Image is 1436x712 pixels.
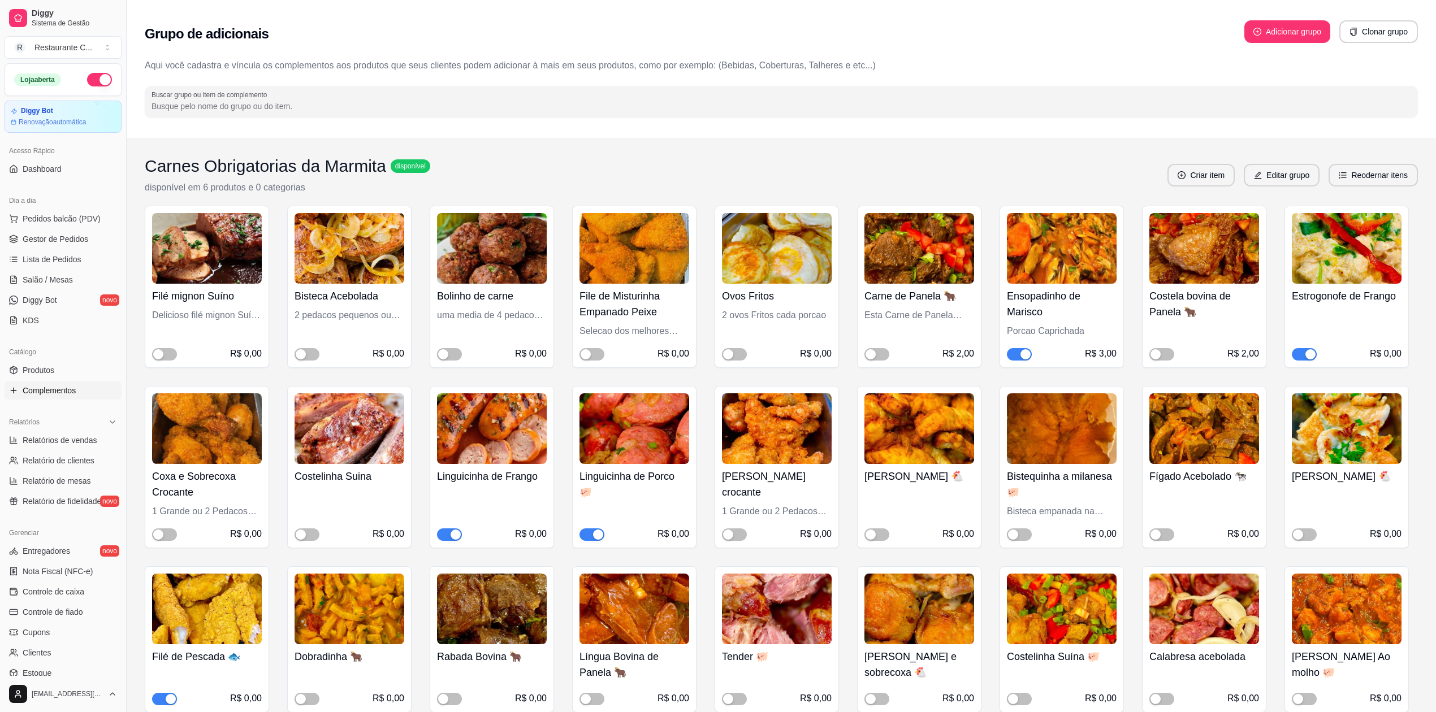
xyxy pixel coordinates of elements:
div: 2 ovos Fritos cada porcao [722,309,832,322]
div: Dia a dia [5,192,122,210]
img: product-image [864,574,974,644]
span: Produtos [23,364,54,376]
img: product-image [1007,213,1117,284]
span: Cupons [23,627,50,638]
h2: Grupo de adicionais [145,25,269,43]
img: product-image [1149,574,1259,644]
span: Relatório de mesas [23,475,91,487]
div: R$ 0,00 [230,347,262,361]
a: Dashboard [5,160,122,178]
span: Entregadores [23,545,70,557]
h3: Carnes Obrigatorias da Marmita [145,156,386,176]
img: product-image [722,393,832,464]
article: Diggy Bot [21,107,53,115]
div: R$ 0,00 [1370,692,1402,705]
span: Complementos [23,385,76,396]
h4: [PERSON_NAME] e sobrecoxa 🐔 [864,649,974,680]
span: KDS [23,315,39,326]
img: product-image [579,213,689,284]
a: Estoque [5,664,122,682]
div: 1 Grande ou 2 Pedacos pequenos empanado [152,505,262,518]
a: Salão / Mesas [5,271,122,289]
span: copy [1350,28,1357,36]
h4: Ovos Fritos [722,288,832,304]
a: Clientes [5,644,122,662]
a: Diggy BotRenovaçãoautomática [5,101,122,133]
span: Salão / Mesas [23,274,73,285]
div: Gerenciar [5,524,122,542]
div: R$ 0,00 [1227,692,1259,705]
h4: Costelinha Suina [295,468,404,484]
h4: Coxa e Sobrecoxa Crocante [152,468,262,500]
div: R$ 0,00 [515,527,547,541]
img: product-image [437,393,547,464]
h4: [PERSON_NAME] crocante [722,468,832,500]
button: plus-circleCriar item [1167,164,1235,186]
span: Nota Fiscal (NFC-e) [23,566,93,577]
div: R$ 0,00 [230,527,262,541]
a: Relatório de clientes [5,451,122,470]
img: product-image [295,574,404,644]
img: product-image [152,393,262,464]
div: R$ 0,00 [1370,527,1402,541]
img: product-image [152,213,262,284]
h4: Filé mignon Suíno [152,288,262,304]
h4: Estrogonofe de Frango [1292,288,1402,304]
button: copyClonar grupo [1339,20,1418,43]
span: plus-circle [1253,28,1261,36]
h4: Língua Bovina de Panela 🐂 [579,649,689,680]
div: R$ 0,00 [942,692,974,705]
h4: Bisteca Acebolada [295,288,404,304]
h4: Dobradinha 🐂 [295,649,404,665]
h4: Fígado Acebolado 🐄 [1149,468,1259,484]
div: R$ 0,00 [800,347,832,361]
div: Selecao dos melhores peixes Empanado sem espinha melhor que o file de pescada [579,324,689,338]
img: product-image [579,393,689,464]
img: product-image [1292,393,1402,464]
h4: Filé de Pescada 🐟 [152,649,262,665]
span: Sistema de Gestão [32,19,117,28]
span: plus-circle [1178,171,1186,179]
div: R$ 0,00 [1085,692,1117,705]
img: product-image [1149,393,1259,464]
a: Controle de caixa [5,583,122,601]
img: product-image [295,213,404,284]
a: Diggy Botnovo [5,291,122,309]
div: R$ 0,00 [515,347,547,361]
button: Pedidos balcão (PDV) [5,210,122,228]
button: editEditar grupo [1244,164,1320,186]
div: R$ 0,00 [230,692,262,705]
div: R$ 0,00 [658,692,689,705]
img: product-image [1292,213,1402,284]
div: Delicioso filé mignon Suíno média de um pedaço grande ou dois menores [152,309,262,322]
div: R$ 2,00 [942,347,974,361]
a: Relatório de mesas [5,472,122,490]
img: product-image [295,393,404,464]
div: Acesso Rápido [5,142,122,160]
img: product-image [864,393,974,464]
div: R$ 0,00 [515,692,547,705]
div: R$ 0,00 [373,692,404,705]
div: Porcao Caprichada [1007,324,1117,338]
div: R$ 0,00 [800,527,832,541]
a: Cupons [5,623,122,641]
span: Pedidos balcão (PDV) [23,213,101,224]
h4: [PERSON_NAME] 🐔 [1292,468,1402,484]
div: uma media de 4 pedacos a porcao [437,309,547,322]
div: Loja aberta [14,73,61,86]
h4: Bolinho de carne [437,288,547,304]
span: Relatório de clientes [23,455,94,466]
h4: [PERSON_NAME] Ao molho 🐖 [1292,649,1402,680]
div: R$ 0,00 [373,527,404,541]
div: 2 pedacos pequenos ou um grande [295,309,404,322]
div: R$ 2,00 [1227,347,1259,361]
a: Produtos [5,361,122,379]
button: Alterar Status [87,73,112,86]
a: Entregadoresnovo [5,542,122,560]
a: Relatórios de vendas [5,431,122,449]
a: Gestor de Pedidos [5,230,122,248]
span: disponível [393,162,428,171]
div: Restaurante C ... [34,42,92,53]
span: R [14,42,25,53]
h4: Rabada Bovina 🐂 [437,649,547,665]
